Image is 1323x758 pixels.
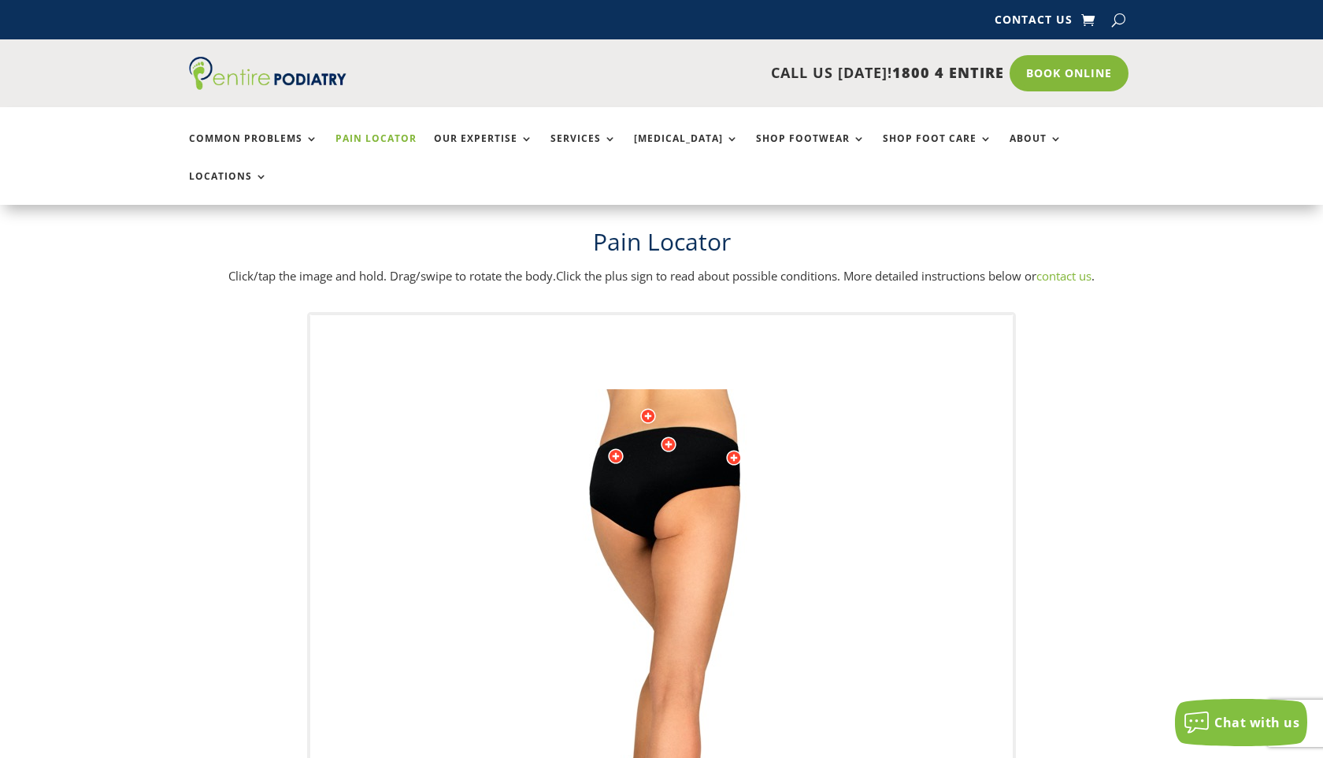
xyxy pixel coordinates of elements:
a: Our Expertise [434,133,533,167]
a: Entire Podiatry [189,77,346,93]
a: Pain Locator [335,133,417,167]
a: Contact Us [995,14,1073,32]
a: Services [550,133,617,167]
a: Locations [189,171,268,205]
a: Shop Foot Care [883,133,992,167]
a: [MEDICAL_DATA] [634,133,739,167]
a: Book Online [1010,55,1128,91]
h1: Pain Locator [189,225,1134,266]
button: Chat with us [1175,699,1307,746]
a: contact us [1036,268,1091,284]
span: Click/tap the image and hold. Drag/swipe to rotate the body. [228,268,556,284]
span: Click the plus sign to read about possible conditions. More detailed instructions below or . [556,268,1095,284]
a: Shop Footwear [756,133,865,167]
span: 1800 4 ENTIRE [892,63,1004,82]
p: CALL US [DATE]! [407,63,1004,84]
span: Chat with us [1214,714,1299,731]
img: logo (1) [189,57,346,90]
a: Common Problems [189,133,318,167]
a: About [1010,133,1062,167]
